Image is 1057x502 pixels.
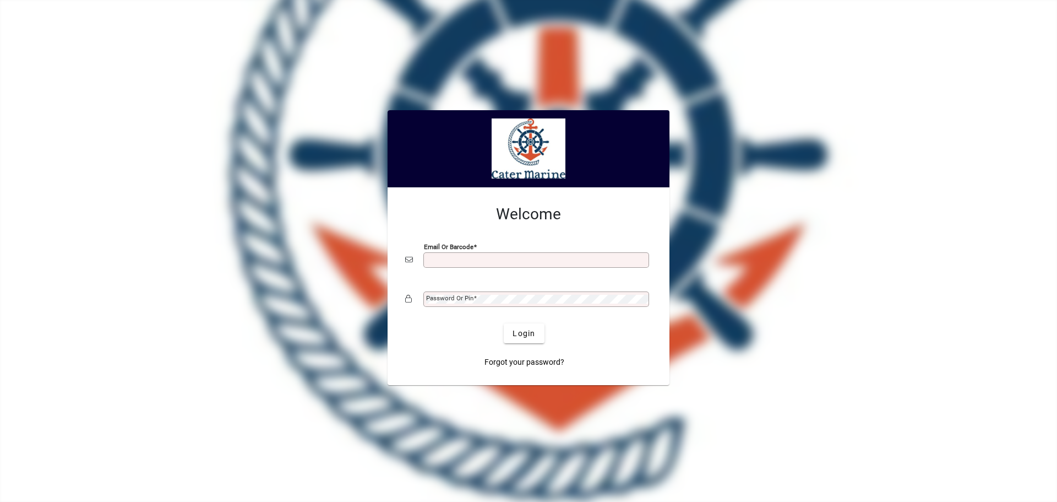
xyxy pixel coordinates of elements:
[504,323,544,343] button: Login
[405,205,652,224] h2: Welcome
[426,294,473,302] mat-label: Password or Pin
[513,328,535,339] span: Login
[484,357,564,368] span: Forgot your password?
[480,352,569,372] a: Forgot your password?
[424,243,473,251] mat-label: Email or Barcode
